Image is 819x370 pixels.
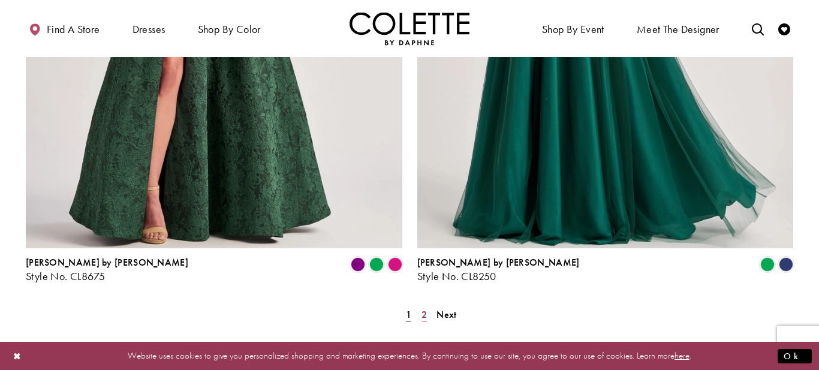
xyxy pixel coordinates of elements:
a: Next Page [433,306,460,323]
i: Emerald [760,257,775,272]
span: 2 [421,308,427,321]
a: Visit Home Page [350,12,469,45]
a: Check Wishlist [775,12,793,45]
i: Navy Blue [779,257,793,272]
p: Website uses cookies to give you personalized shopping and marketing experiences. By continuing t... [86,348,733,364]
span: Shop By Event [539,12,607,45]
span: Shop By Event [542,23,604,35]
span: Style No. CL8250 [417,269,496,283]
span: [PERSON_NAME] by [PERSON_NAME] [26,256,188,269]
i: Fuchsia [388,257,402,272]
a: Meet the designer [634,12,722,45]
a: here [675,350,689,362]
span: Meet the designer [637,23,719,35]
div: Colette by Daphne Style No. CL8675 [26,257,188,282]
a: Page 2 [418,306,430,323]
a: Toggle search [749,12,767,45]
span: Next [436,308,456,321]
span: Dresses [133,23,165,35]
button: Submit Dialog [778,348,812,363]
a: Find a store [26,12,103,45]
div: Colette by Daphne Style No. CL8250 [417,257,580,282]
span: Shop by color [198,23,261,35]
span: Shop by color [195,12,264,45]
span: Current Page [402,306,415,323]
span: Find a store [47,23,100,35]
span: 1 [406,308,411,321]
img: Colette by Daphne [350,12,469,45]
span: [PERSON_NAME] by [PERSON_NAME] [417,256,580,269]
span: Dresses [130,12,168,45]
i: Emerald [369,257,384,272]
button: Close Dialog [7,345,28,366]
span: Style No. CL8675 [26,269,105,283]
i: Purple [351,257,365,272]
